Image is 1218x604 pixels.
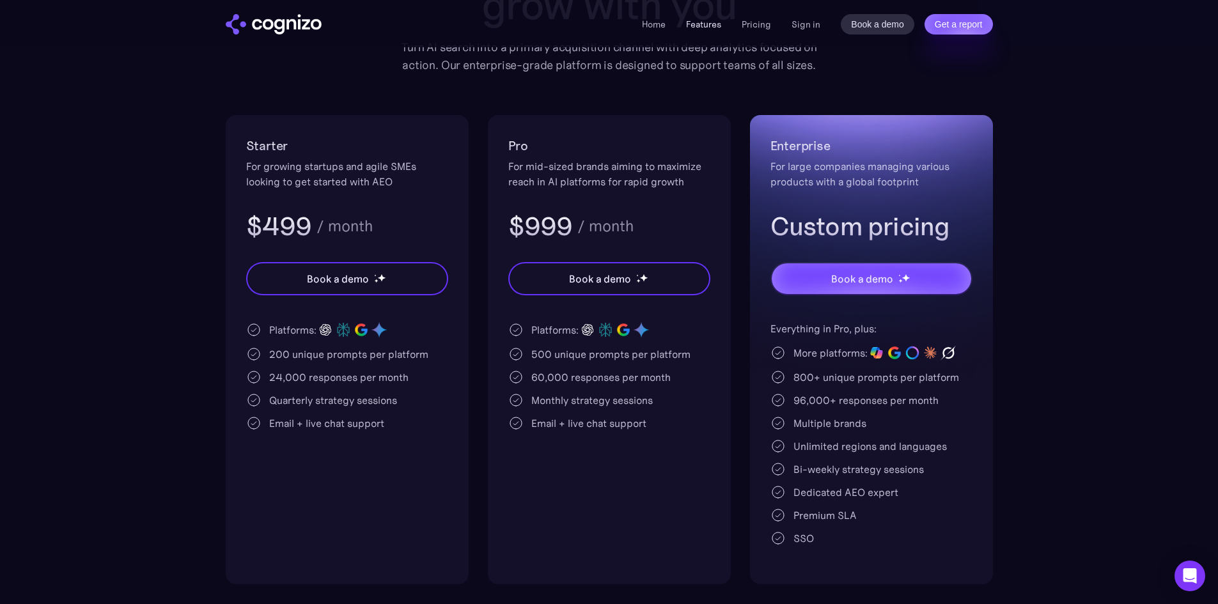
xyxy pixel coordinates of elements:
div: Dedicated AEO expert [793,484,898,500]
a: Get a report [925,14,993,35]
div: 24,000 responses per month [269,369,409,385]
a: Book a demostarstarstar [770,262,972,295]
div: Bi-weekly strategy sessions [793,461,924,477]
div: For mid-sized brands aiming to maximize reach in AI platforms for rapid growth [508,159,710,189]
h3: Custom pricing [770,210,972,243]
div: 200 unique prompts per platform [269,346,428,362]
img: star [377,274,386,282]
a: Book a demo [841,14,914,35]
a: Sign in [792,17,820,32]
div: Book a demo [307,271,368,286]
div: Quarterly strategy sessions [269,392,397,408]
div: 800+ unique prompts per platform [793,369,959,385]
div: Unlimited regions and languages [793,438,947,454]
div: Open Intercom Messenger [1175,561,1205,591]
img: star [898,274,900,276]
h3: $499 [246,210,312,243]
div: More platforms: [793,345,868,360]
div: Everything in Pro, plus: [770,321,972,336]
h2: Starter [246,136,448,156]
div: Platforms: [269,322,316,337]
div: Monthly strategy sessions [531,392,653,408]
a: Features [686,19,721,30]
div: / month [577,219,634,234]
div: For large companies managing various products with a global footprint [770,159,972,189]
h3: $999 [508,210,573,243]
a: home [226,14,322,35]
div: Email + live chat support [269,415,384,431]
div: SSO [793,530,814,546]
div: Book a demo [831,271,893,286]
h2: Pro [508,136,710,156]
div: 500 unique prompts per platform [531,346,691,362]
div: Turn AI search into a primary acquisition channel with deep analytics focused on action. Our ente... [392,38,827,74]
div: Email + live chat support [531,415,646,431]
div: Premium SLA [793,507,857,523]
img: cognizo logo [226,14,322,35]
img: star [636,279,641,283]
img: star [898,279,903,283]
div: Multiple brands [793,415,866,431]
img: star [374,274,376,276]
div: / month [316,219,373,234]
img: star [902,274,910,282]
img: star [639,274,648,282]
img: star [374,279,379,283]
a: Book a demostarstarstar [508,262,710,295]
div: Book a demo [569,271,630,286]
div: Platforms: [531,322,579,337]
a: Home [642,19,666,30]
h2: Enterprise [770,136,972,156]
img: star [636,274,638,276]
div: For growing startups and agile SMEs looking to get started with AEO [246,159,448,189]
a: Pricing [742,19,771,30]
div: 60,000 responses per month [531,369,671,385]
a: Book a demostarstarstar [246,262,448,295]
div: 96,000+ responses per month [793,392,939,408]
